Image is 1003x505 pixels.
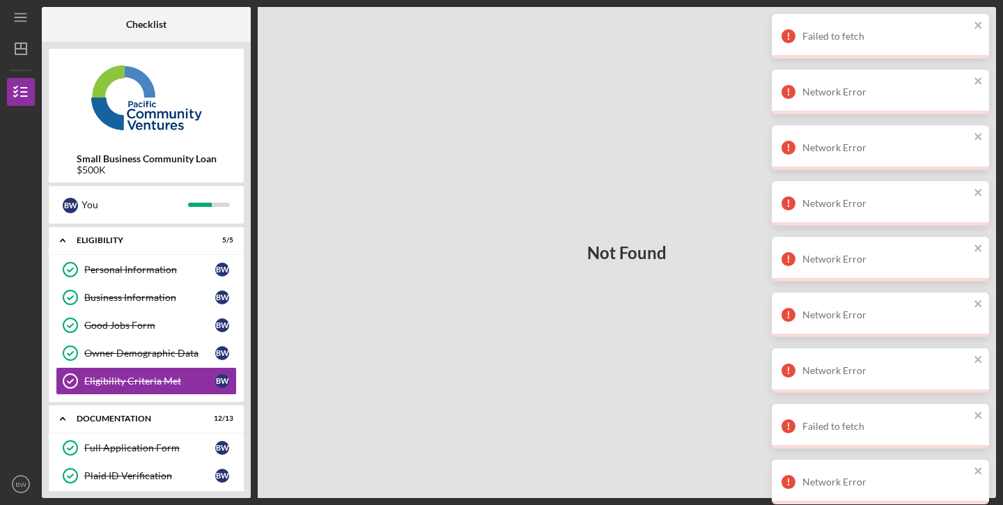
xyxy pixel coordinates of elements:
div: Personal Information [84,264,215,275]
button: close [974,131,983,144]
div: B W [63,198,78,213]
div: Plaid ID Verification [84,470,215,481]
a: Owner Demographic DataBW [56,339,237,367]
a: Personal InformationBW [56,256,237,283]
button: close [974,298,983,311]
div: Network Error [802,86,970,98]
div: B W [215,290,229,304]
div: $500K [77,164,217,176]
button: close [974,354,983,367]
div: Full Application Form [84,442,215,453]
div: Network Error [802,365,970,376]
a: Plaid ID VerificationBW [56,462,237,490]
div: Business Information [84,292,215,303]
button: close [974,410,983,423]
a: Full Application FormBW [56,434,237,462]
div: Network Error [802,309,970,320]
b: Small Business Community Loan [77,153,217,164]
div: 5 / 5 [208,236,233,244]
h3: Not Found [587,243,667,263]
a: Eligibility Criteria MetBW [56,367,237,395]
div: Network Error [802,198,970,209]
div: Failed to fetch [802,31,970,42]
div: You [81,193,188,217]
button: close [974,75,983,88]
div: Failed to fetch [802,421,970,432]
div: Network Error [802,142,970,153]
div: Eligibility Criteria Met [84,375,215,387]
button: close [974,20,983,33]
div: Eligibility [77,236,199,244]
b: Checklist [126,19,166,30]
div: Owner Demographic Data [84,348,215,359]
button: close [974,465,983,479]
button: close [974,242,983,256]
div: B W [215,346,229,360]
div: B W [215,469,229,483]
div: 12 / 13 [208,414,233,423]
a: Business InformationBW [56,283,237,311]
div: B W [215,263,229,277]
div: Good Jobs Form [84,320,215,331]
div: Network Error [802,476,970,488]
img: Product logo [49,56,244,139]
button: BW [7,470,35,498]
a: Good Jobs FormBW [56,311,237,339]
div: B W [215,318,229,332]
div: Documentation [77,414,199,423]
div: B W [215,441,229,455]
div: B W [215,374,229,388]
text: BW [15,481,26,488]
button: close [974,187,983,200]
div: Network Error [802,254,970,265]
